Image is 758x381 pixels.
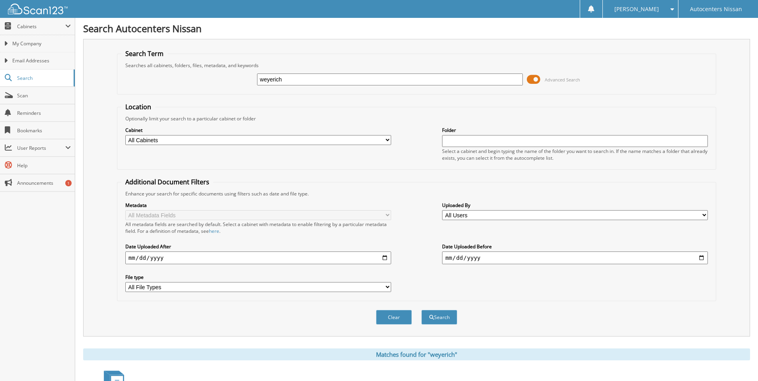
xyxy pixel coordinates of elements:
div: Searches all cabinets, folders, files, metadata, and keywords [121,62,712,69]
span: My Company [12,40,71,47]
span: [PERSON_NAME] [614,7,659,12]
input: end [442,251,708,264]
span: Advanced Search [545,77,580,83]
span: Email Addresses [12,57,71,64]
label: Folder [442,127,708,133]
label: Cabinet [125,127,391,133]
h1: Search Autocenters Nissan [83,22,750,35]
span: Cabinets [17,23,65,30]
label: Date Uploaded After [125,243,391,250]
label: Metadata [125,202,391,209]
span: Bookmarks [17,127,71,134]
a: here [209,228,219,234]
button: Search [421,310,457,325]
legend: Search Term [121,49,168,58]
span: Search [17,75,70,81]
legend: Additional Document Filters [121,178,213,186]
span: Scan [17,92,71,99]
span: Autocenters Nissan [690,7,742,12]
label: File type [125,274,391,280]
input: start [125,251,391,264]
div: All metadata fields are searched by default. Select a cabinet with metadata to enable filtering b... [125,221,391,234]
div: Enhance your search for specific documents using filters such as date and file type. [121,190,712,197]
div: Optionally limit your search to a particular cabinet or folder [121,115,712,122]
span: User Reports [17,145,65,151]
button: Clear [376,310,412,325]
div: Matches found for "weyerich" [83,348,750,360]
label: Date Uploaded Before [442,243,708,250]
span: Help [17,162,71,169]
div: 1 [65,180,72,186]
span: Reminders [17,110,71,116]
legend: Location [121,103,155,111]
div: Select a cabinet and begin typing the name of the folder you want to search in. If the name match... [442,148,708,161]
span: Announcements [17,180,71,186]
label: Uploaded By [442,202,708,209]
img: scan123-logo-white.svg [8,4,68,14]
